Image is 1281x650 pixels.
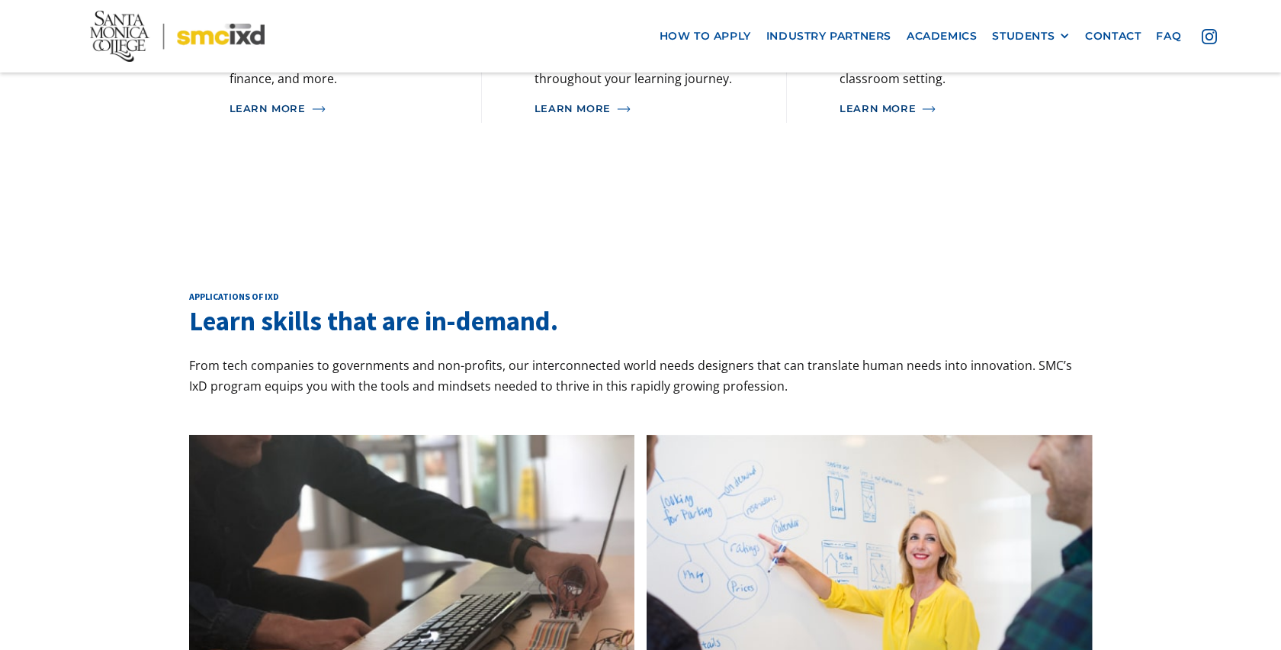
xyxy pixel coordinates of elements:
a: contact [1077,22,1148,50]
a: Learn More [230,95,481,123]
div: Learn More [230,103,306,115]
a: faq [1148,22,1189,50]
img: icon - instagram [1202,29,1217,44]
div: STUDENTS [992,30,1055,43]
a: industry partners [759,22,899,50]
img: Santa Monica College - SMC IxD logo [90,11,265,62]
a: Learn More [535,95,786,123]
h2: Applications of ixd [189,291,1093,303]
a: Academics [899,22,984,50]
p: From tech companies to governments and non-profits, our interconnected world needs designers that... [189,356,1093,397]
div: Learn More [840,103,916,115]
h3: Learn skills that are in-demand. [189,303,1093,340]
div: Learn More [535,103,611,115]
div: STUDENTS [992,30,1070,43]
a: Learn More [840,95,1092,123]
a: how to apply [652,22,759,50]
